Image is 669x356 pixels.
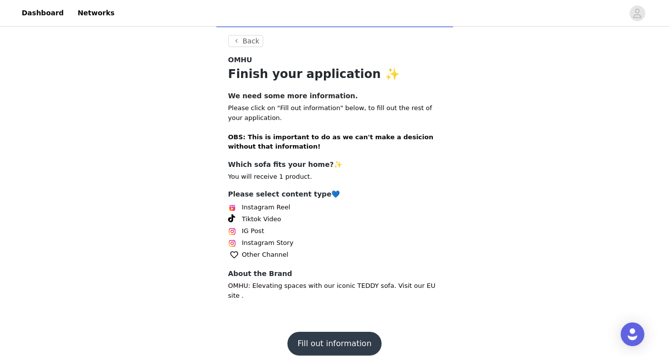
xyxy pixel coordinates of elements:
[228,204,236,212] img: Instagram Reels Icon
[228,228,236,236] img: Instagram Icon
[228,65,441,83] h1: Finish your application ✨
[16,2,70,24] a: Dashboard
[228,133,433,151] strong: OBS: This is important to do as we can't make a desicion without that information!
[242,202,290,212] span: Instagram Reel
[621,322,644,346] div: Open Intercom Messenger
[228,159,441,170] h4: Which sofa fits your home?✨
[228,189,441,199] h4: Please select content type💙
[228,239,236,247] img: Instagram Icon
[71,2,120,24] a: Networks
[228,103,441,152] p: Please click on "Fill out information" below, to fill out the rest of your application.
[242,250,288,260] span: Other Channel
[228,35,264,47] button: Back
[228,91,441,101] h4: We need some more information.
[228,281,441,300] p: OMHU: Elevating spaces with our iconic TEDDY sofa. Visit our EU site .
[242,238,294,248] span: Instagram Story
[287,332,381,356] button: Fill out information
[242,214,282,224] span: Tiktok Video
[633,5,642,21] div: avatar
[228,269,441,279] h4: About the Brand
[228,55,252,65] span: OMHU
[228,172,441,182] p: You will receive 1 product.
[242,226,264,236] span: IG Post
